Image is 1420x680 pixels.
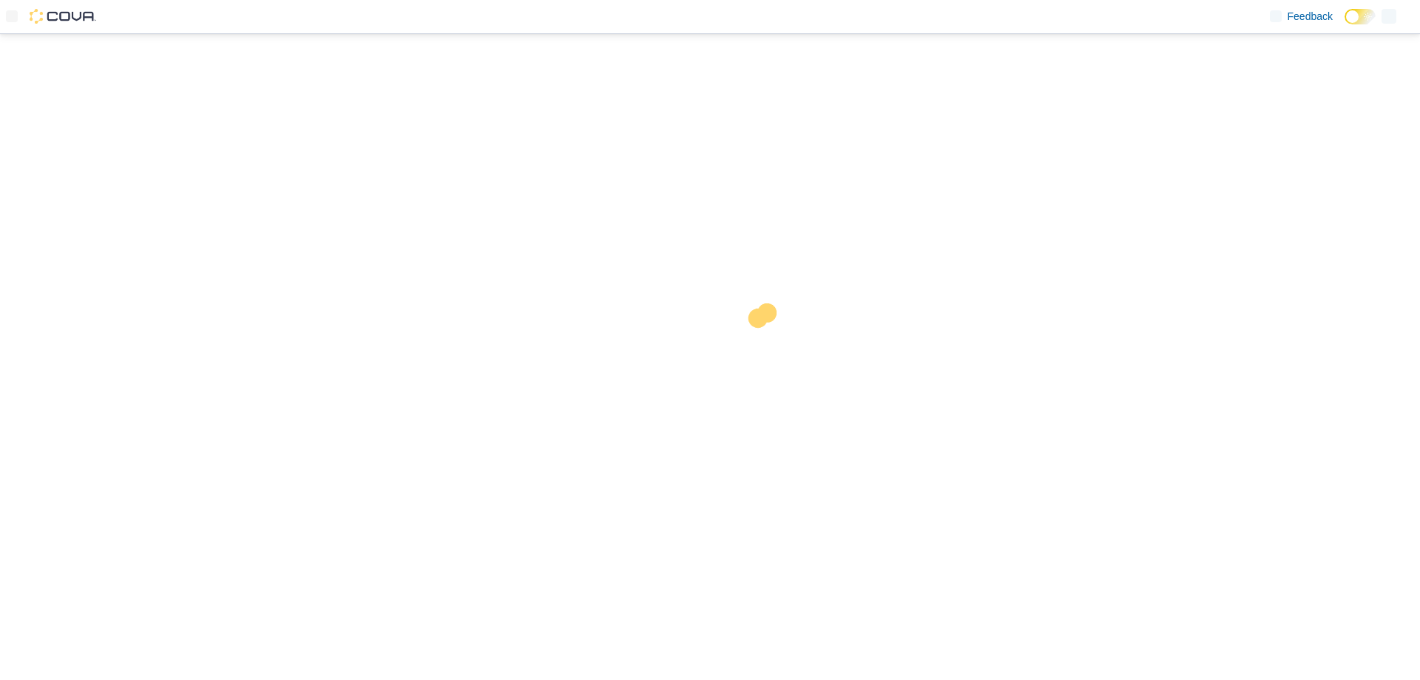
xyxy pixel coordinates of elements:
img: Cova [30,9,96,24]
a: Feedback [1264,1,1339,31]
img: cova-loader [710,292,821,403]
input: Dark Mode [1345,9,1376,24]
span: Feedback [1288,9,1333,24]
